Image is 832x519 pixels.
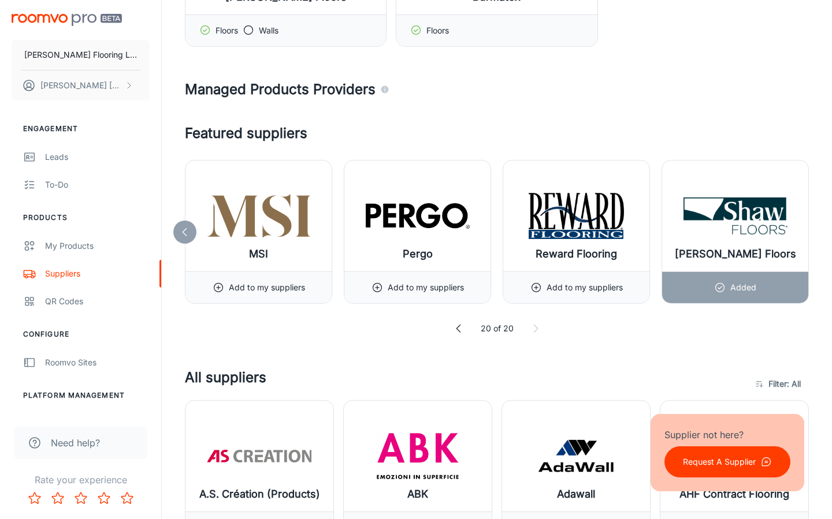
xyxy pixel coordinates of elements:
img: ABK [366,433,470,479]
p: Floors [216,24,238,37]
h6: Pergo [403,246,433,262]
p: Request A Supplier [683,455,756,468]
div: Agencies and suppliers who work with us to automatically identify the specific products you carry [380,79,389,100]
img: Shaw Floors [684,193,788,239]
span: Filter [768,377,801,391]
p: Walls [259,24,278,37]
p: Add to my suppliers [547,281,623,294]
h6: ABK [407,486,428,502]
div: Suppliers [45,267,150,280]
p: Rate your experience [9,473,152,487]
button: Rate 1 star [23,487,46,510]
p: Add to my suppliers [388,281,464,294]
h4: Featured suppliers [185,123,809,144]
img: Adawall [524,433,628,479]
p: Added [730,281,756,294]
h6: Reward Flooring [536,246,617,262]
h6: [PERSON_NAME] Floors [675,246,796,262]
h4: All suppliers [185,367,749,400]
h6: Adawall [557,486,595,502]
h6: A.S. Création (Products) [199,486,320,502]
div: Leads [45,151,150,163]
span: : All [787,377,801,391]
button: Rate 5 star [116,487,139,510]
button: Request A Supplier [664,446,790,477]
div: My Products [45,240,150,252]
button: Rate 2 star [46,487,69,510]
div: To-do [45,178,150,191]
button: Rate 4 star [92,487,116,510]
p: [PERSON_NAME] [PERSON_NAME] [40,79,122,92]
img: A.S. Création (Products) [207,433,311,479]
span: Need help? [51,436,100,450]
div: QR Codes [45,295,150,308]
p: [PERSON_NAME] Flooring Ltd [24,48,137,61]
img: MSI [207,193,311,239]
p: Supplier not here? [664,428,790,442]
p: Add to my suppliers [229,281,305,294]
img: Reward Flooring [525,193,629,239]
h6: MSI [249,246,268,262]
button: [PERSON_NAME] [PERSON_NAME] [12,70,150,100]
button: Rate 3 star [69,487,92,510]
button: [PERSON_NAME] Flooring Ltd [12,40,150,70]
p: 20 of 20 [481,322,514,335]
img: Roomvo PRO Beta [12,14,122,26]
p: Floors [426,24,449,37]
h6: AHF Contract Flooring [679,486,789,502]
div: Roomvo Sites [45,356,150,369]
h4: Managed Products Providers [185,79,809,100]
img: Pergo [366,193,470,239]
